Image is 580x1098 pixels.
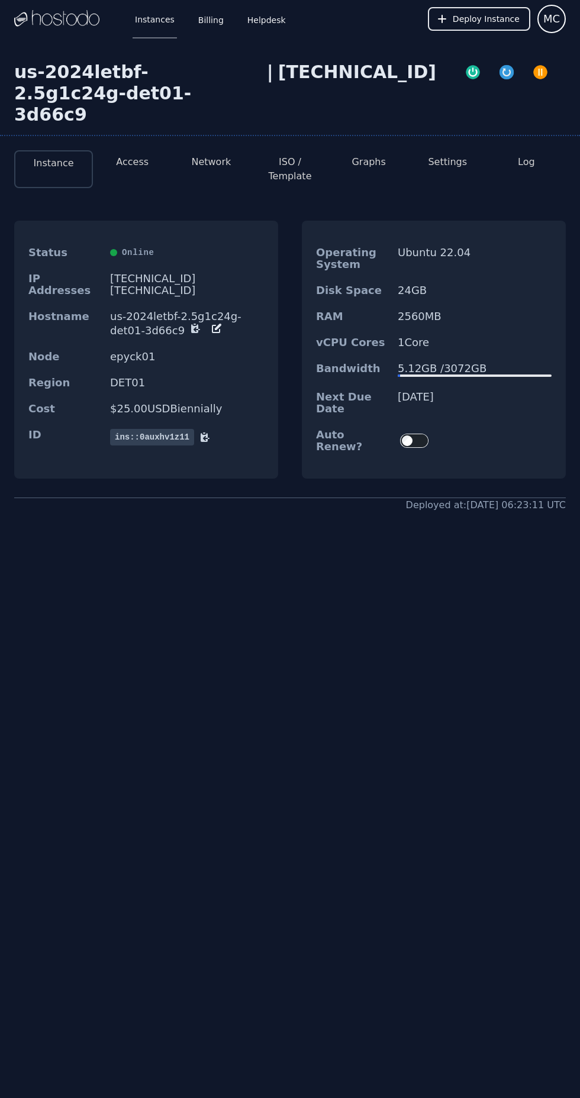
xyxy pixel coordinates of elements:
dt: Disk Space [316,285,388,296]
button: Network [191,155,231,169]
button: Instance [34,156,74,170]
div: us-2024letbf-2.5g1c24g-det01-3d66c9 [14,62,262,125]
dd: 24 GB [398,285,552,296]
dt: Bandwidth [316,363,388,377]
dt: Region [28,377,101,389]
dt: Next Due Date [316,391,388,415]
dt: Auto Renew? [316,429,388,453]
dt: IP Addresses [28,273,101,296]
dt: Cost [28,403,101,415]
div: 5.12 GB / 3072 GB [398,363,552,374]
dt: Hostname [28,311,101,337]
dt: ID [28,429,101,445]
div: Online [110,247,264,259]
dd: epyck01 [110,351,264,363]
dd: 2560 MB [398,311,552,322]
button: Power Off [518,62,552,85]
dd: [DATE] [398,391,552,415]
div: | [262,62,278,125]
button: Graphs [352,155,385,169]
dt: RAM [316,311,388,322]
dd: 1 Core [398,337,552,348]
dt: Node [28,351,101,363]
img: Logo [14,10,99,28]
div: Deployed at: [DATE] 06:23:11 UTC [406,498,566,512]
div: [TECHNICAL_ID] [110,273,264,285]
dt: Operating System [316,247,388,270]
button: Settings [428,155,467,169]
dt: vCPU Cores [316,337,388,348]
dd: DET01 [110,377,264,389]
button: Power On [450,62,484,85]
div: [TECHNICAL_ID] [110,285,264,296]
dd: $ 25.00 USD Biennially [110,403,264,415]
button: Access [116,155,149,169]
button: User menu [537,5,566,33]
span: MC [543,11,560,27]
span: Deploy Instance [453,13,520,25]
dd: Ubuntu 22.04 [398,247,552,270]
button: Deploy Instance [428,7,530,31]
img: Power On [465,64,481,80]
dt: Status [28,247,101,259]
img: Restart [498,64,515,80]
div: [TECHNICAL_ID] [278,62,436,125]
dd: us-2024letbf-2.5g1c24g-det01-3d66c9 [110,311,264,337]
button: Log [518,155,535,169]
span: ins::0auxhv1z11 [110,429,194,445]
button: ISO / Template [260,155,320,183]
button: Restart [484,62,518,85]
img: Power Off [532,64,549,80]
